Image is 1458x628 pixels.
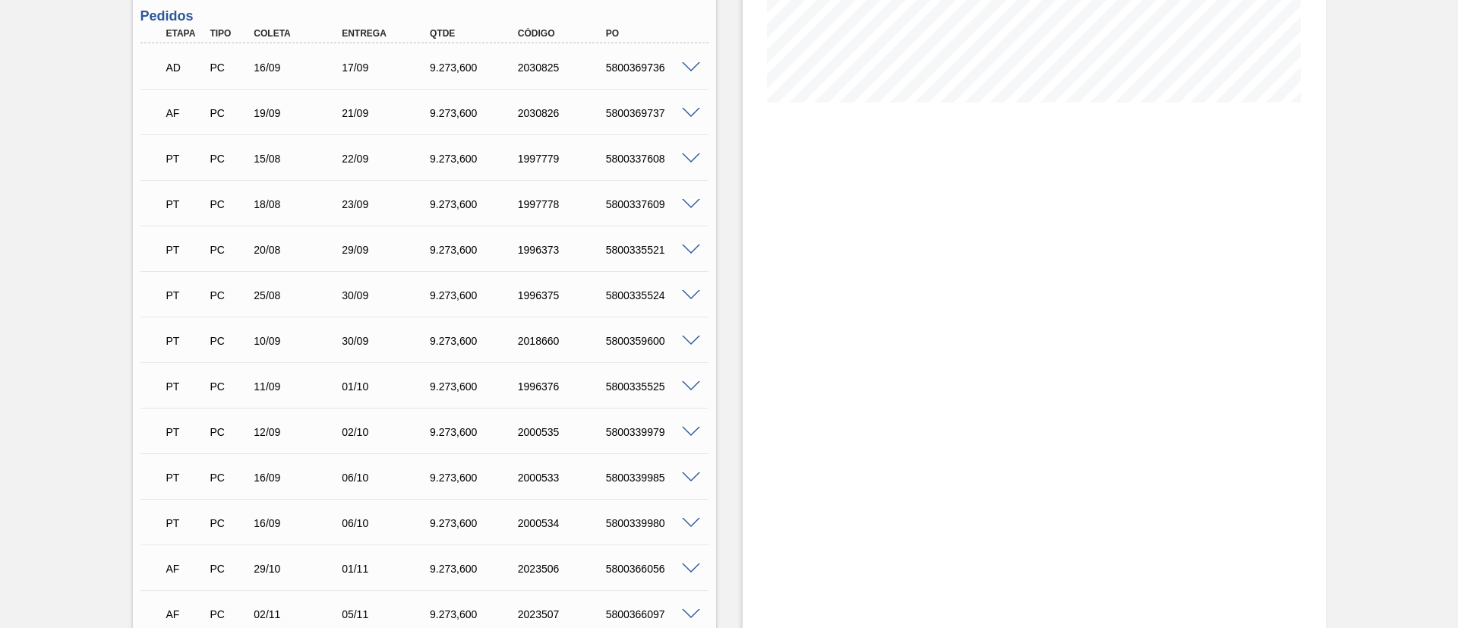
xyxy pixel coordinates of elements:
[163,96,208,130] div: Aguardando Faturamento
[206,517,251,529] div: Pedido de Compra
[514,608,613,620] div: 2023507
[163,370,208,403] div: Pedido em Trânsito
[163,28,208,39] div: Etapa
[602,517,701,529] div: 5800339980
[163,279,208,312] div: Pedido em Trânsito
[206,198,251,210] div: Pedido de Compra
[514,517,613,529] div: 2000534
[206,289,251,301] div: Pedido de Compra
[338,198,437,210] div: 23/09/2025
[163,233,208,267] div: Pedido em Trânsito
[338,28,437,39] div: Entrega
[602,335,701,347] div: 5800359600
[514,563,613,575] div: 2023506
[338,472,437,484] div: 06/10/2025
[514,28,613,39] div: Código
[426,62,525,74] div: 9.273,600
[166,472,204,484] p: PT
[426,608,525,620] div: 9.273,600
[426,107,525,119] div: 9.273,600
[426,335,525,347] div: 9.273,600
[206,62,251,74] div: Pedido de Compra
[426,198,525,210] div: 9.273,600
[166,426,204,438] p: PT
[338,608,437,620] div: 05/11/2025
[426,244,525,256] div: 9.273,600
[206,107,251,119] div: Pedido de Compra
[514,289,613,301] div: 1996375
[166,608,204,620] p: AF
[426,153,525,165] div: 9.273,600
[250,244,349,256] div: 20/08/2025
[514,244,613,256] div: 1996373
[163,324,208,358] div: Pedido em Trânsito
[166,244,204,256] p: PT
[514,62,613,74] div: 2030825
[206,335,251,347] div: Pedido de Compra
[250,517,349,529] div: 16/09/2025
[338,107,437,119] div: 21/09/2025
[602,28,701,39] div: PO
[163,461,208,494] div: Pedido em Trânsito
[338,62,437,74] div: 17/09/2025
[338,380,437,393] div: 01/10/2025
[166,62,204,74] p: AD
[426,380,525,393] div: 9.273,600
[166,153,204,165] p: PT
[250,608,349,620] div: 02/11/2025
[514,335,613,347] div: 2018660
[426,472,525,484] div: 9.273,600
[338,426,437,438] div: 02/10/2025
[250,28,349,39] div: Coleta
[163,552,208,585] div: Aguardando Faturamento
[206,28,251,39] div: Tipo
[250,472,349,484] div: 16/09/2025
[206,426,251,438] div: Pedido de Compra
[206,472,251,484] div: Pedido de Compra
[602,563,701,575] div: 5800366056
[426,289,525,301] div: 9.273,600
[166,335,204,347] p: PT
[250,426,349,438] div: 12/09/2025
[426,517,525,529] div: 9.273,600
[163,51,208,84] div: Aguardando Descarga
[514,472,613,484] div: 2000533
[602,244,701,256] div: 5800335521
[514,198,613,210] div: 1997778
[140,8,708,24] h3: Pedidos
[250,563,349,575] div: 29/10/2025
[206,563,251,575] div: Pedido de Compra
[206,153,251,165] div: Pedido de Compra
[163,188,208,221] div: Pedido em Trânsito
[338,517,437,529] div: 06/10/2025
[163,415,208,449] div: Pedido em Trânsito
[166,380,204,393] p: PT
[338,244,437,256] div: 29/09/2025
[163,507,208,540] div: Pedido em Trânsito
[602,380,701,393] div: 5800335525
[250,198,349,210] div: 18/08/2025
[206,244,251,256] div: Pedido de Compra
[602,426,701,438] div: 5800339979
[166,517,204,529] p: PT
[602,107,701,119] div: 5800369737
[250,107,349,119] div: 19/09/2025
[602,608,701,620] div: 5800366097
[426,28,525,39] div: Qtde
[250,289,349,301] div: 25/08/2025
[602,62,701,74] div: 5800369736
[602,153,701,165] div: 5800337608
[250,62,349,74] div: 16/09/2025
[166,289,204,301] p: PT
[602,198,701,210] div: 5800337609
[426,426,525,438] div: 9.273,600
[206,608,251,620] div: Pedido de Compra
[250,380,349,393] div: 11/09/2025
[602,289,701,301] div: 5800335524
[166,563,204,575] p: AF
[166,198,204,210] p: PT
[338,153,437,165] div: 22/09/2025
[338,335,437,347] div: 30/09/2025
[166,107,204,119] p: AF
[338,563,437,575] div: 01/11/2025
